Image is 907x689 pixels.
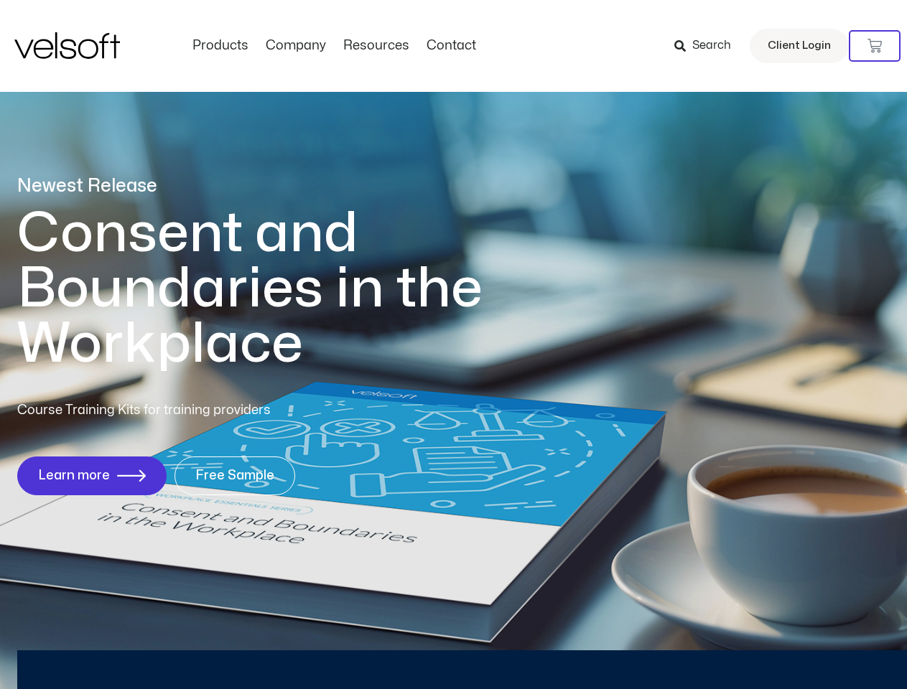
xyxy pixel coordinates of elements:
[257,38,335,54] a: CompanyMenu Toggle
[38,469,110,483] span: Learn more
[335,38,418,54] a: ResourcesMenu Toggle
[175,456,295,495] a: Free Sample
[184,38,257,54] a: ProductsMenu Toggle
[674,34,741,58] a: Search
[17,206,541,372] h1: Consent and Boundaries in the Workplace
[768,37,831,55] span: Client Login
[750,29,849,63] a: Client Login
[14,32,120,59] img: Velsoft Training Materials
[195,469,274,483] span: Free Sample
[692,37,731,55] span: Search
[17,174,541,199] p: Newest Release
[17,400,375,421] p: Course Training Kits for training providers
[17,456,167,495] a: Learn more
[418,38,485,54] a: ContactMenu Toggle
[184,38,485,54] nav: Menu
